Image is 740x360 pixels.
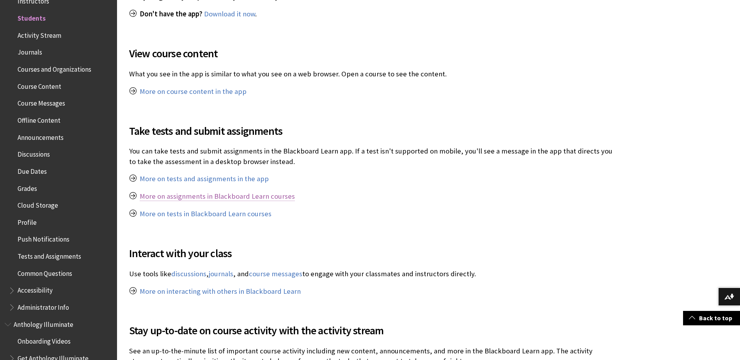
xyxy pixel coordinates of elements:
[14,318,73,328] span: Anthology Illuminate
[129,9,613,19] p: .
[18,216,37,226] span: Profile
[129,269,613,279] p: Use tools like , , and to engage with your classmates and instructors directly.
[18,301,69,311] span: Administrator Info
[18,182,37,192] span: Grades
[140,209,272,219] a: More on tests in Blackboard Learn courses
[18,267,72,277] span: Common Questions
[209,269,233,279] a: journals
[18,165,47,175] span: Due Dates
[140,287,301,296] a: More on interacting with others in Blackboard Learn
[140,192,295,201] a: More on assignments in Blackboard Learn courses
[18,233,69,244] span: Push Notifications
[18,63,91,73] span: Courses and Organizations
[129,146,613,166] p: You can take tests and submit assignments in the Blackboard Learn app. If a test isn't supported ...
[18,131,64,141] span: Announcements
[18,97,65,108] span: Course Messages
[249,269,302,279] a: course messages
[129,245,613,261] span: Interact with your class
[683,311,740,325] a: Back to top
[18,284,53,295] span: Accessibility
[18,12,46,22] span: Students
[129,322,613,339] span: Stay up-to-date on course activity with the activity stream
[140,87,247,96] a: More on course content in the app
[140,9,202,18] span: Don't have the app?
[129,123,613,139] span: Take tests and submit assignments
[18,29,61,39] span: Activity Stream
[204,9,255,19] a: Download it now
[140,174,269,184] a: More on tests and assignments in the app
[171,269,206,279] a: discussions
[18,80,61,90] span: Course Content
[129,45,613,62] span: View course content
[18,335,71,346] span: Onboarding Videos
[18,46,42,56] span: Journals
[18,148,50,158] span: Discussions
[18,250,81,260] span: Tests and Assignments
[18,114,60,124] span: Offline Content
[129,69,613,79] p: What you see in the app is similar to what you see on a web browser. Open a course to see the con...
[18,199,58,209] span: Cloud Storage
